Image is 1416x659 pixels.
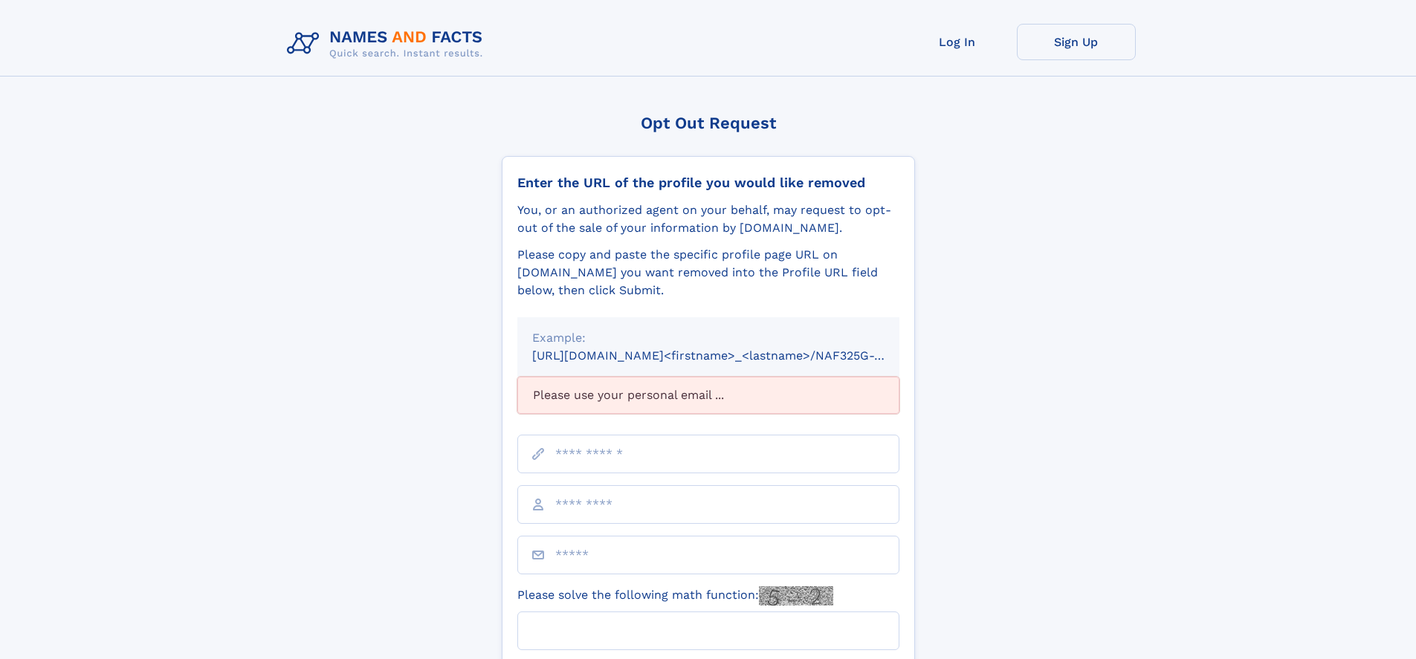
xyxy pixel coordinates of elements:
div: Example: [532,329,885,347]
a: Log In [898,24,1017,60]
div: Opt Out Request [502,114,915,132]
div: Please copy and paste the specific profile page URL on [DOMAIN_NAME] you want removed into the Pr... [517,246,899,299]
label: Please solve the following math function: [517,586,833,606]
div: Please use your personal email ... [517,377,899,414]
div: You, or an authorized agent on your behalf, may request to opt-out of the sale of your informatio... [517,201,899,237]
small: [URL][DOMAIN_NAME]<firstname>_<lastname>/NAF325G-xxxxxxxx [532,348,928,363]
img: Logo Names and Facts [281,24,495,64]
a: Sign Up [1017,24,1136,60]
div: Enter the URL of the profile you would like removed [517,175,899,191]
